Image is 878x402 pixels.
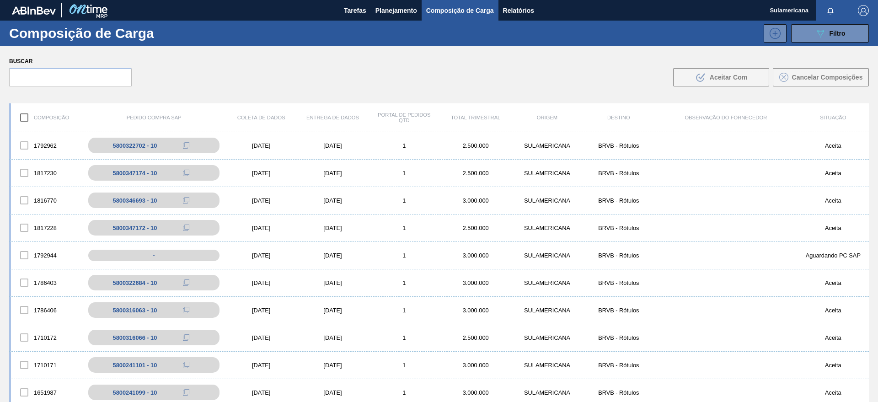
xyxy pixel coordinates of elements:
font: Relatórios [503,7,534,14]
font: Aceita [825,142,841,149]
button: Notificações [816,4,845,17]
font: Buscar [9,58,32,64]
font: [DATE] [252,142,270,149]
font: - [153,252,155,259]
font: 3.000.000 [463,279,489,286]
font: BRVB - Rótulos [598,362,639,369]
font: [DATE] [252,170,270,177]
font: Situação [820,115,846,120]
font: 5800346693 - 10 [113,197,157,204]
div: SULAMERICANA [511,252,583,259]
div: SULAMERICANA [511,170,583,177]
font: Composição de Carga [426,7,494,14]
font: Portal de Pedidos Qtd [378,112,430,123]
div: SULAMERICANA [511,334,583,341]
div: BRVB - Rótulos [583,252,654,259]
font: SULAMERICANA [524,170,570,177]
div: SULAMERICANA [511,279,583,286]
div: BRVB - Rótulos [583,170,654,177]
div: Copiar [177,305,195,316]
font: Composição de Carga [9,26,154,41]
font: [DATE] [252,362,270,369]
font: BRVB - Rótulos [598,252,639,259]
font: Aceita [825,307,841,314]
font: 1651987 [34,389,57,396]
font: 1817228 [34,225,57,231]
font: [DATE] [252,225,270,231]
font: [DATE] [323,362,342,369]
font: 5800316066 - 10 [113,334,157,341]
font: [DATE] [252,334,270,341]
div: BRVB - Rótulos [583,279,654,286]
font: 1 [402,142,406,149]
font: Filtro [830,30,846,37]
img: Sair [858,5,869,16]
font: 5800347172 - 10 [113,225,157,231]
img: TNhmsLtSVTkK8tSr43FrP2fwEKptu5GPRR3wAAAABJRU5ErkJggg== [12,6,56,15]
font: 5800322684 - 10 [113,279,157,286]
font: 1 [402,279,406,286]
font: Aceita [825,170,841,177]
div: SULAMERICANA [511,225,583,231]
font: Destino [607,115,630,120]
font: 1816770 [34,197,57,204]
font: 5800322702 - 10 [113,142,157,149]
font: [DATE] [323,389,342,396]
font: [DATE] [323,334,342,341]
font: Total trimestral [451,115,500,120]
font: 1 [402,197,406,204]
font: 1 [402,334,406,341]
font: [DATE] [252,197,270,204]
font: BRVB - Rótulos [598,225,639,231]
div: SULAMERICANA [511,389,583,396]
font: [DATE] [252,252,270,259]
font: Aceita [825,225,841,231]
font: 1 [402,307,406,314]
font: 3.000.000 [463,389,489,396]
font: BRVB - Rótulos [598,279,639,286]
font: [DATE] [252,307,270,314]
font: Aceita [825,389,841,396]
font: [DATE] [252,279,270,286]
font: SULAMERICANA [524,142,570,149]
font: 2.500.000 [463,142,489,149]
div: Copiar [177,195,195,206]
font: Origem [537,115,557,120]
font: BRVB - Rótulos [598,334,639,341]
div: BRVB - Rótulos [583,197,654,204]
font: [DATE] [323,142,342,149]
div: SULAMERICANA [511,307,583,314]
font: BRVB - Rótulos [598,170,639,177]
div: Copiar [177,387,195,398]
font: BRVB - Rótulos [598,389,639,396]
font: SULAMERICANA [524,252,570,259]
font: [DATE] [323,252,342,259]
font: [DATE] [252,389,270,396]
font: [DATE] [323,279,342,286]
font: 2.500.000 [463,225,489,231]
font: Aguardando PC SAP [806,252,861,259]
font: [DATE] [323,307,342,314]
div: Copiar [177,222,195,233]
font: 1792962 [34,142,57,149]
font: 1710172 [34,334,57,341]
font: 1 [402,170,406,177]
font: Planejamento [375,7,417,14]
font: 5800241101 - 10 [113,362,157,369]
div: BRVB - Rótulos [583,225,654,231]
font: BRVB - Rótulos [598,307,639,314]
font: [DATE] [323,197,342,204]
font: 1786403 [34,279,57,286]
font: SULAMERICANA [524,307,570,314]
font: 3.000.000 [463,197,489,204]
font: 1817230 [34,170,57,177]
font: SULAMERICANA [524,362,570,369]
button: Aceitar Com [673,68,769,86]
font: 1 [402,389,406,396]
font: [DATE] [323,225,342,231]
div: SULAMERICANA [511,197,583,204]
font: SULAMERICANA [524,225,570,231]
font: Cancelar Composições [792,74,863,81]
font: 2.500.000 [463,334,489,341]
div: BRVB - Rótulos [583,142,654,149]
